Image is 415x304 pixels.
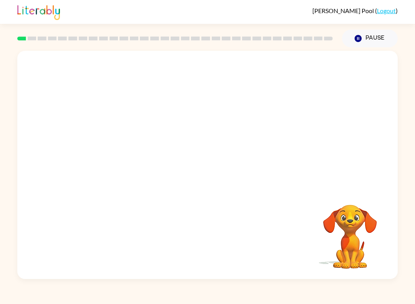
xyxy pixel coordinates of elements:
[342,30,398,47] button: Pause
[312,7,398,14] div: ( )
[17,3,60,20] img: Literably
[312,193,388,270] video: Your browser must support playing .mp4 files to use Literably. Please try using another browser.
[312,7,375,14] span: [PERSON_NAME] Pool
[377,7,396,14] a: Logout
